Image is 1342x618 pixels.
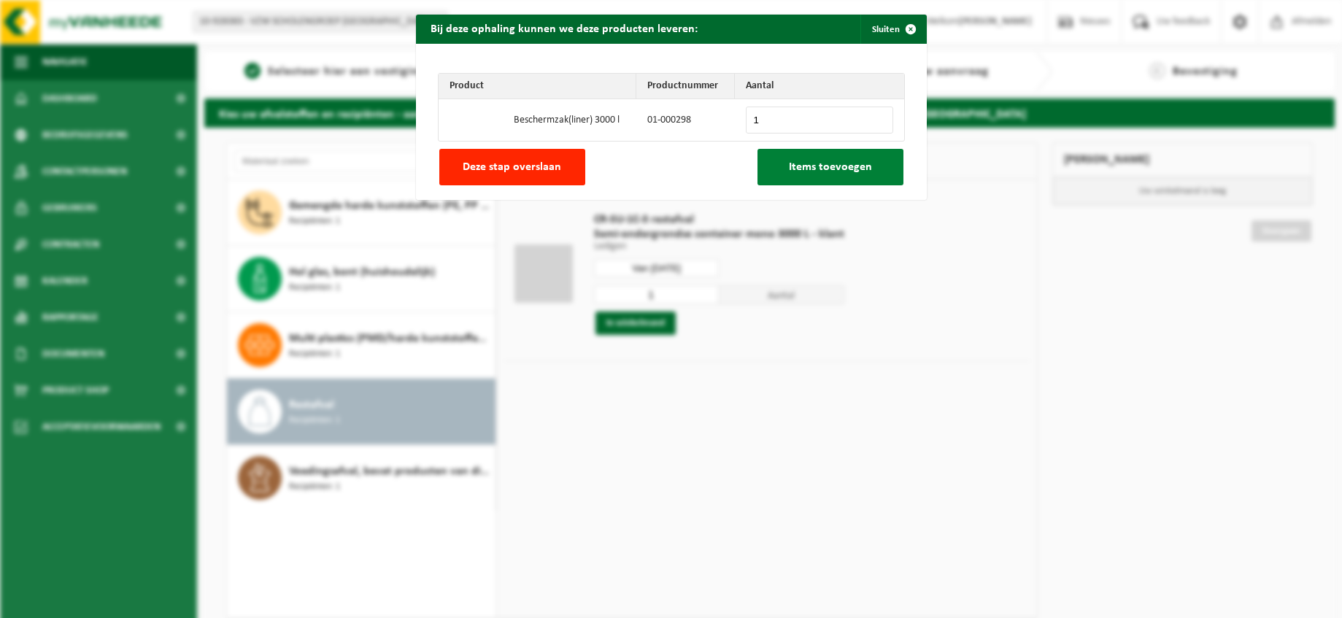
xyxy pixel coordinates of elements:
[860,15,925,44] button: Sluiten
[439,74,637,99] th: Product
[789,161,872,173] span: Items toevoegen
[757,149,903,185] button: Items toevoegen
[416,15,712,42] h2: Bij deze ophaling kunnen we deze producten leveren:
[636,74,734,99] th: Productnummer
[463,161,561,173] span: Deze stap overslaan
[503,99,637,141] td: Beschermzak(liner) 3000 l
[735,74,904,99] th: Aantal
[636,99,734,141] td: 01-000298
[439,149,585,185] button: Deze stap overslaan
